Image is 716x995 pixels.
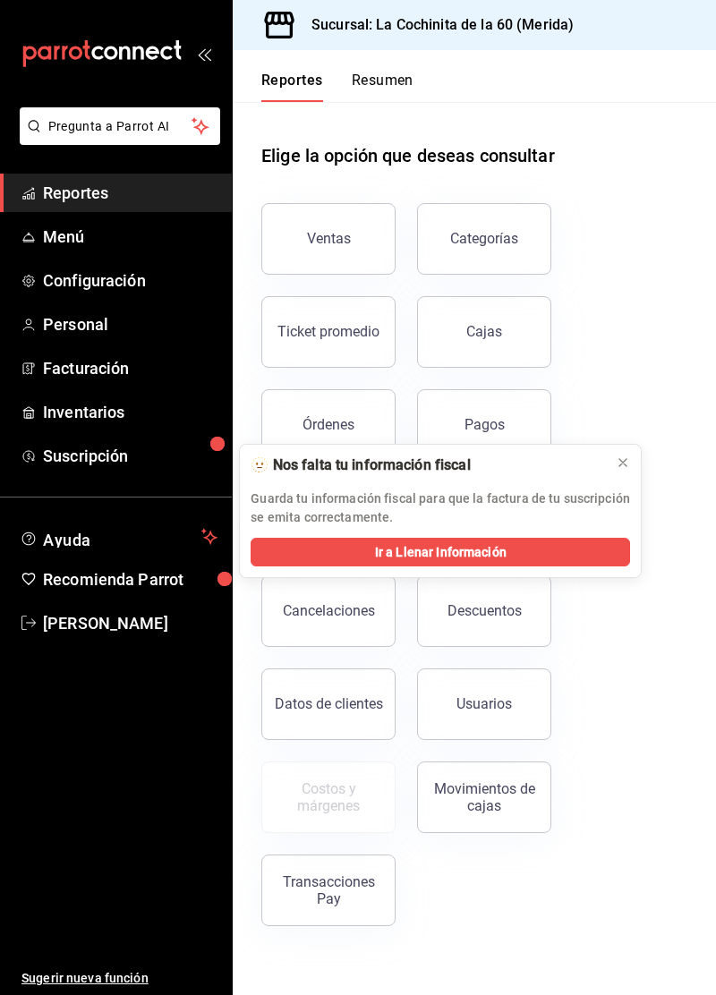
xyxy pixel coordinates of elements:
[261,389,396,461] button: Órdenes
[417,389,551,461] button: Pagos
[447,602,522,619] div: Descuentos
[261,72,323,102] button: Reportes
[261,142,555,169] h1: Elige la opción que deseas consultar
[251,538,630,566] button: Ir a Llenar Información
[456,695,512,712] div: Usuarios
[261,761,396,833] button: Contrata inventarios para ver este reporte
[43,268,217,293] span: Configuración
[43,611,217,635] span: [PERSON_NAME]
[303,416,354,433] div: Órdenes
[273,873,384,907] div: Transacciones Pay
[251,489,630,527] p: Guarda tu información fiscal para que la factura de tu suscripción se emita correctamente.
[43,181,217,205] span: Reportes
[20,107,220,145] button: Pregunta a Parrot AI
[197,47,211,61] button: open_drawer_menu
[43,444,217,468] span: Suscripción
[261,575,396,647] button: Cancelaciones
[375,543,507,562] span: Ir a Llenar Información
[261,203,396,275] button: Ventas
[417,575,551,647] button: Descuentos
[43,567,217,591] span: Recomienda Parrot
[465,416,505,433] div: Pagos
[450,230,518,247] div: Categorías
[261,668,396,740] button: Datos de clientes
[417,203,551,275] button: Categorías
[48,117,192,136] span: Pregunta a Parrot AI
[43,312,217,336] span: Personal
[261,296,396,368] button: Ticket promedio
[417,296,551,368] a: Cajas
[297,14,574,36] h3: Sucursal: La Cochinita de la 60 (Merida)
[283,602,375,619] div: Cancelaciones
[21,969,217,988] span: Sugerir nueva función
[251,455,601,475] div: 🫥 Nos falta tu información fiscal
[307,230,351,247] div: Ventas
[466,321,503,343] div: Cajas
[13,130,220,149] a: Pregunta a Parrot AI
[261,855,396,926] button: Transacciones Pay
[429,780,540,814] div: Movimientos de cajas
[417,668,551,740] button: Usuarios
[261,72,413,102] div: navigation tabs
[273,780,384,814] div: Costos y márgenes
[43,400,217,424] span: Inventarios
[277,323,379,340] div: Ticket promedio
[417,761,551,833] button: Movimientos de cajas
[43,356,217,380] span: Facturación
[275,695,383,712] div: Datos de clientes
[43,526,194,548] span: Ayuda
[43,225,217,249] span: Menú
[352,72,413,102] button: Resumen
